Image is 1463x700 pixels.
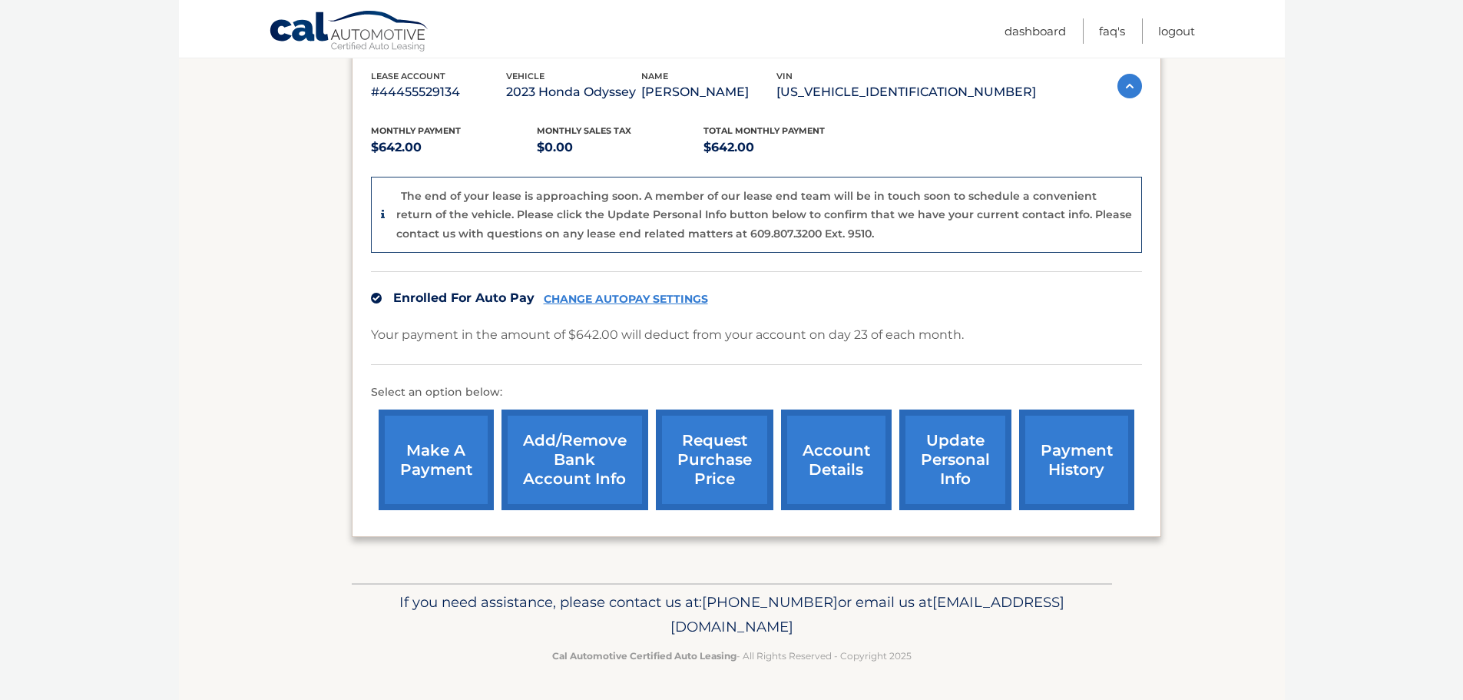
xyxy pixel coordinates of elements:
[899,410,1011,510] a: update personal info
[702,593,838,611] span: [PHONE_NUMBER]
[393,290,535,305] span: Enrolled For Auto Pay
[371,71,445,81] span: lease account
[371,137,538,158] p: $642.00
[776,71,793,81] span: vin
[670,593,1064,635] span: [EMAIL_ADDRESS][DOMAIN_NAME]
[703,125,825,136] span: Total Monthly Payment
[537,137,703,158] p: $0.00
[362,590,1102,639] p: If you need assistance, please contact us at: or email us at
[396,189,1132,241] p: The end of your lease is approaching soon. A member of our lease end team will be in touch soon t...
[552,650,736,662] strong: Cal Automotive Certified Auto Leasing
[371,81,506,103] p: #44455529134
[371,125,461,136] span: Monthly Payment
[362,648,1102,664] p: - All Rights Reserved - Copyright 2025
[703,137,870,158] p: $642.00
[501,410,648,510] a: Add/Remove bank account info
[371,383,1142,402] p: Select an option below:
[506,81,641,103] p: 2023 Honda Odyssey
[379,410,494,510] a: make a payment
[1158,18,1195,44] a: Logout
[1005,18,1066,44] a: Dashboard
[781,410,892,510] a: account details
[537,125,631,136] span: Monthly sales Tax
[776,81,1036,103] p: [US_VEHICLE_IDENTIFICATION_NUMBER]
[641,71,668,81] span: name
[544,293,708,306] a: CHANGE AUTOPAY SETTINGS
[371,324,964,346] p: Your payment in the amount of $642.00 will deduct from your account on day 23 of each month.
[656,410,773,510] a: request purchase price
[371,293,382,304] img: check.svg
[1117,74,1142,98] img: accordion-active.svg
[506,71,544,81] span: vehicle
[269,10,430,55] a: Cal Automotive
[1099,18,1125,44] a: FAQ's
[641,81,776,103] p: [PERSON_NAME]
[1019,410,1134,510] a: payment history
